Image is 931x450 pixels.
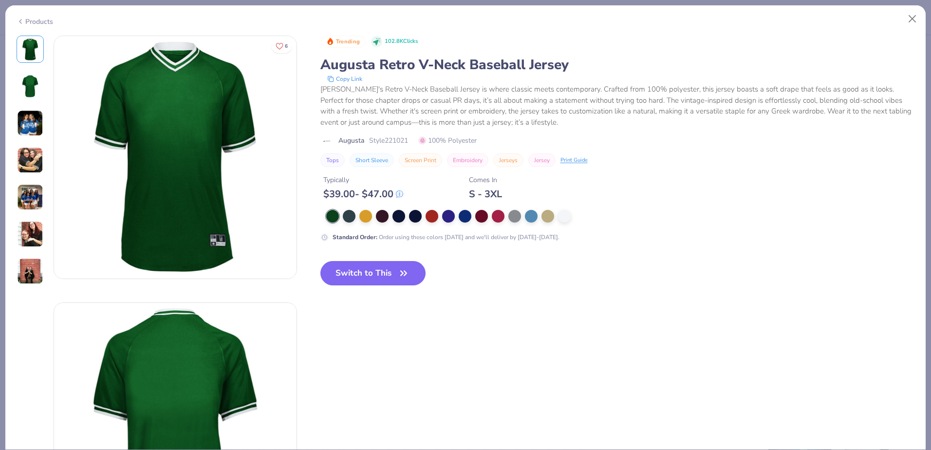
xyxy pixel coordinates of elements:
[323,188,403,200] div: $ 39.00 - $ 47.00
[350,153,394,167] button: Short Sleeve
[285,44,288,49] span: 6
[271,39,292,53] button: Like
[324,74,365,84] button: copy to clipboard
[336,39,360,44] span: Trending
[385,37,418,46] span: 102.8K Clicks
[903,10,922,28] button: Close
[469,175,502,185] div: Comes In
[528,153,556,167] button: Jersey
[447,153,488,167] button: Embroidery
[320,84,915,128] div: [PERSON_NAME]'s Retro V-Neck Baseball Jersey is where classic meets contemporary. Crafted from 10...
[333,233,559,242] div: Order using these colors [DATE] and we'll deliver by [DATE]-[DATE].
[399,153,442,167] button: Screen Print
[326,37,334,45] img: Trending sort
[54,36,297,279] img: Front
[19,37,42,61] img: Front
[17,147,43,173] img: User generated content
[469,188,502,200] div: S - 3XL
[493,153,523,167] button: Jerseys
[320,56,915,74] div: Augusta Retro V-Neck Baseball Jersey
[419,135,477,146] span: 100% Polyester
[17,17,53,27] div: Products
[320,153,345,167] button: Tops
[320,261,426,285] button: Switch to This
[338,135,364,146] span: Augusta
[369,135,408,146] span: Style 221021
[320,137,334,145] img: brand logo
[560,156,588,165] div: Print Guide
[17,221,43,247] img: User generated content
[321,36,365,48] button: Badge Button
[333,233,377,241] strong: Standard Order :
[323,175,403,185] div: Typically
[17,110,43,136] img: User generated content
[17,258,43,284] img: User generated content
[17,184,43,210] img: User generated content
[19,75,42,98] img: Back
